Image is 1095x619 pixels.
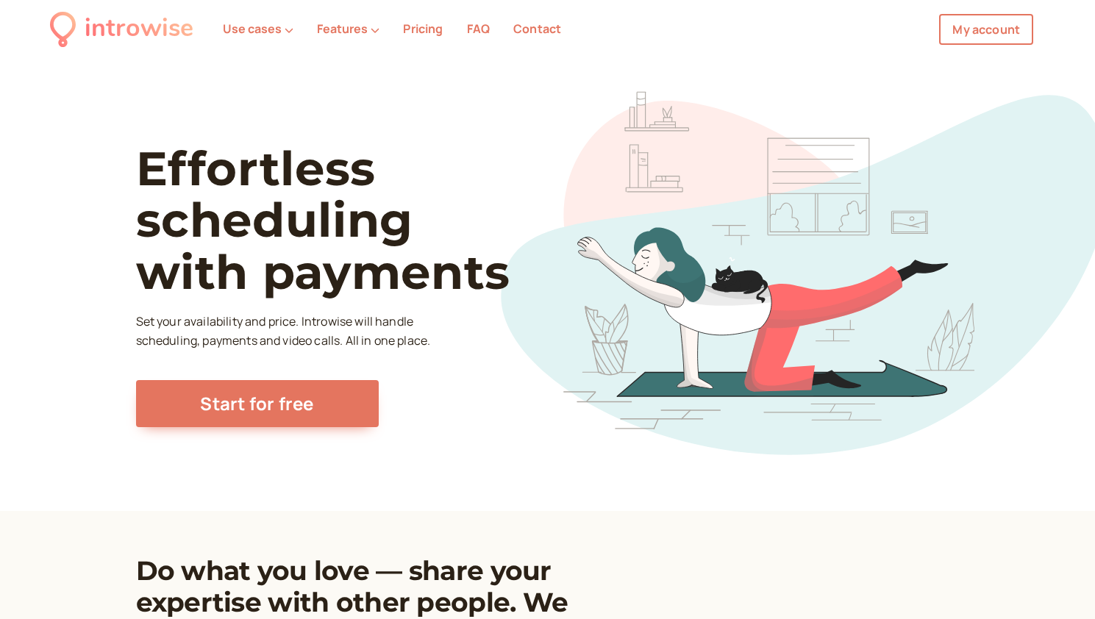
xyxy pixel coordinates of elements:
[317,22,379,35] button: Features
[403,21,443,37] a: Pricing
[223,22,293,35] button: Use cases
[136,143,563,298] h1: Effortless scheduling with payments
[50,9,193,49] a: introwise
[467,21,490,37] a: FAQ
[85,9,193,49] div: introwise
[136,380,379,427] a: Start for free
[136,312,435,351] p: Set your availability and price. Introwise will handle scheduling, payments and video calls. All ...
[513,21,561,37] a: Contact
[939,14,1033,45] a: My account
[1021,548,1095,619] iframe: Chat Widget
